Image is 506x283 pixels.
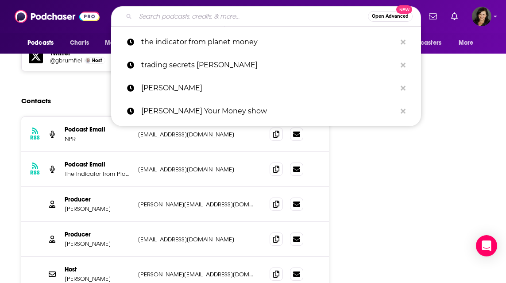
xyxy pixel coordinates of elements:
[472,7,491,26] button: Show profile menu
[472,7,491,26] img: User Profile
[372,14,409,19] span: Open Advanced
[99,35,148,51] button: open menu
[138,166,255,173] p: [EMAIL_ADDRESS][DOMAIN_NAME]
[368,11,413,22] button: Open AdvancedNew
[65,170,131,178] p: The Indicator from Planet Money
[30,169,40,176] h3: RSS
[141,77,396,100] p: Michelle Martin
[21,35,65,51] button: open menu
[21,93,51,109] h2: Contacts
[65,275,131,283] p: [PERSON_NAME]
[141,100,396,123] p: Michelle Martin's Your Money show
[138,271,255,278] p: [PERSON_NAME][EMAIL_ADDRESS][DOMAIN_NAME]
[396,5,412,14] span: New
[138,201,255,208] p: [PERSON_NAME][EMAIL_ADDRESS][DOMAIN_NAME]
[138,236,255,243] p: [EMAIL_ADDRESS][DOMAIN_NAME]
[65,126,131,133] p: Podcast Email
[111,54,421,77] a: trading secrets [PERSON_NAME]
[472,7,491,26] span: Logged in as ShannonLeighKeenan
[15,8,100,25] img: Podchaser - Follow, Share and Rate Podcasts
[459,37,474,49] span: More
[27,37,54,49] span: Podcasts
[105,37,136,49] span: Monitoring
[141,31,396,54] p: the indicator from planet money
[30,134,40,141] h3: RSS
[393,35,454,51] button: open menu
[425,9,440,24] a: Show notifications dropdown
[92,58,102,63] span: Host
[138,131,255,138] p: [EMAIL_ADDRESS][DOMAIN_NAME]
[65,135,131,143] p: NPR
[135,9,368,23] input: Search podcasts, credits, & more...
[65,196,131,203] p: Producer
[111,77,421,100] a: [PERSON_NAME]
[65,205,131,213] p: [PERSON_NAME]
[141,54,396,77] p: trading secrets jason tartick
[70,37,89,49] span: Charts
[64,35,94,51] a: Charts
[65,161,131,168] p: Podcast Email
[111,31,421,54] a: the indicator from planet money
[452,35,485,51] button: open menu
[85,58,90,63] img: Geoff Brumfiel
[50,57,82,64] a: @gbrumfiel
[65,240,131,248] p: [PERSON_NAME]
[448,9,461,24] a: Show notifications dropdown
[65,266,131,273] p: Host
[476,235,497,256] div: Open Intercom Messenger
[111,6,421,27] div: Search podcasts, credits, & more...
[111,100,421,123] a: [PERSON_NAME] Your Money show
[65,231,131,238] p: Producer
